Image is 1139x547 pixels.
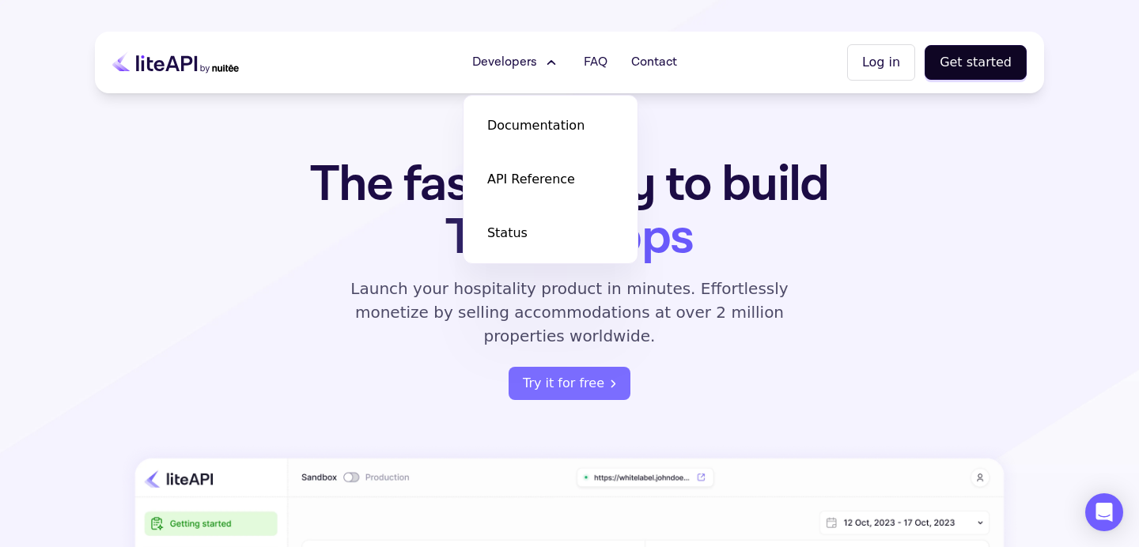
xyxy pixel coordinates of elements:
[472,53,537,72] span: Developers
[509,367,630,400] a: register
[574,47,617,78] a: FAQ
[584,53,607,72] span: FAQ
[471,104,630,148] a: Documentation
[445,205,693,270] span: Travel Apps
[509,367,630,400] button: Try it for free
[332,277,807,348] p: Launch your hospitality product in minutes. Effortlessly monetize by selling accommodations at ov...
[1085,493,1123,531] div: Open Intercom Messenger
[487,170,575,189] span: API Reference
[487,116,585,135] span: Documentation
[487,224,528,243] span: Status
[463,47,569,78] button: Developers
[471,211,630,255] a: Status
[260,158,879,264] h1: The fastest way to build
[622,47,687,78] a: Contact
[925,45,1027,80] button: Get started
[631,53,677,72] span: Contact
[847,44,915,81] button: Log in
[471,157,630,202] a: API Reference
